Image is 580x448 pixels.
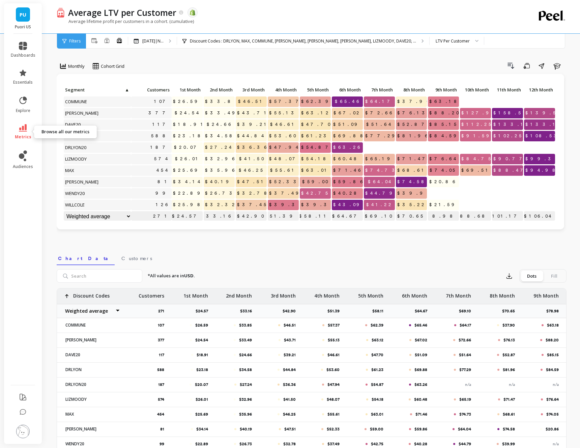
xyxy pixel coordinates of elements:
p: 6th Month [332,85,363,94]
span: LIZMOODY [64,154,89,164]
span: $60.48 [332,154,363,164]
span: COMMUNE [64,96,89,107]
p: DRLYON20 [61,382,120,387]
span: $64.04 [367,177,395,187]
p: MAX [61,412,120,417]
p: $64.17 [460,323,471,328]
span: $42.75 [300,188,332,198]
span: $133.17 [524,119,567,130]
p: $53.60 [326,367,340,372]
p: 9th Month [533,288,559,299]
span: $47.94 [268,142,302,152]
p: Customers [131,85,172,94]
span: 3rd Month [237,87,265,92]
span: $47.70 [300,119,333,130]
span: $74.58 [396,177,430,187]
p: $47.70 [371,352,383,358]
p: Segment [64,85,131,94]
span: $20.07 [173,142,203,152]
div: Toggle SortBy [364,85,396,95]
span: $68.61 [396,165,429,175]
span: $71.47 [396,154,431,164]
span: $23.18 [172,131,207,141]
span: 2nd Month [205,87,233,92]
span: $76.13 [396,108,431,118]
span: $27.24 [204,142,235,152]
span: $40.19 [204,177,235,187]
span: 5th Month [301,87,329,92]
span: $40.28 [332,188,363,198]
a: 574 [153,154,172,164]
p: 1st Month [172,85,203,94]
div: Fill [543,271,565,281]
p: $33.16 [240,308,256,314]
span: $112.25 [460,119,495,130]
span: $37.90 [396,96,432,107]
p: $63.01 [371,412,383,417]
p: $41.50 [283,397,296,402]
p: DRLYON [61,367,120,372]
span: $35.96 [204,165,238,175]
span: $85.15 [428,119,460,130]
span: $71.46 [332,165,365,175]
span: $94.98 [524,165,561,175]
span: WENDY20 [64,188,87,198]
a: 454 [155,165,172,175]
span: $22.89 [172,188,206,198]
p: $43.71 [284,337,296,343]
p: 2nd Month [204,85,235,94]
span: 9th Month [429,87,457,92]
p: $27.24 [240,382,252,387]
p: $42.90 [236,211,267,221]
p: 8th Month [396,85,427,94]
p: $51.39 [268,211,299,221]
span: 8th Month [397,87,425,92]
span: $24.54 [173,108,203,118]
p: $39.21 [284,352,296,358]
span: $48.07 [268,154,301,164]
p: $26.59 [195,323,208,328]
span: $77.29 [364,131,401,141]
p: $46.25 [283,412,296,417]
p: $69.88 [414,367,427,372]
span: $20.86 [428,177,459,187]
p: 588 [157,367,164,372]
p: $65.19 [459,397,471,402]
span: $133.17 [492,119,535,130]
p: $68.61 [503,412,515,417]
p: LIZMOODY [61,397,120,402]
img: header icon [57,7,65,17]
p: Discount Codes [73,288,110,299]
span: $54.18 [300,154,332,164]
p: 10th Month [460,85,491,94]
p: $63.18 [547,323,559,328]
p: 377 [158,337,164,343]
p: $106.04 [524,211,555,221]
span: $63.18 [428,96,463,107]
p: $60.48 [414,397,427,402]
p: $64.67 [332,211,363,221]
a: 99 [154,188,172,198]
p: Average LTV per Customer [68,7,176,18]
p: $26.01 [196,397,208,402]
p: $81.96 [503,367,515,372]
p: $71.46 [415,412,427,417]
p: 6th Month [402,288,427,299]
span: $37.49 [268,188,305,198]
span: $74.73 [364,165,401,175]
span: [PERSON_NAME] [64,108,100,118]
span: $39.99 [396,188,436,198]
div: LTV Per Customer [436,38,470,44]
p: $33.49 [239,337,252,343]
span: metrics [15,134,31,140]
p: $88.68 [460,211,491,221]
p: $85.15 [547,352,559,358]
input: Search [57,269,142,283]
p: Puori US [11,24,35,30]
p: $69.10 [459,308,475,314]
span: $63.12 [300,108,332,118]
p: 12th Month [524,85,555,94]
p: $74.73 [459,412,471,417]
span: dashboards [11,53,35,58]
span: $54.87 [300,142,335,152]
